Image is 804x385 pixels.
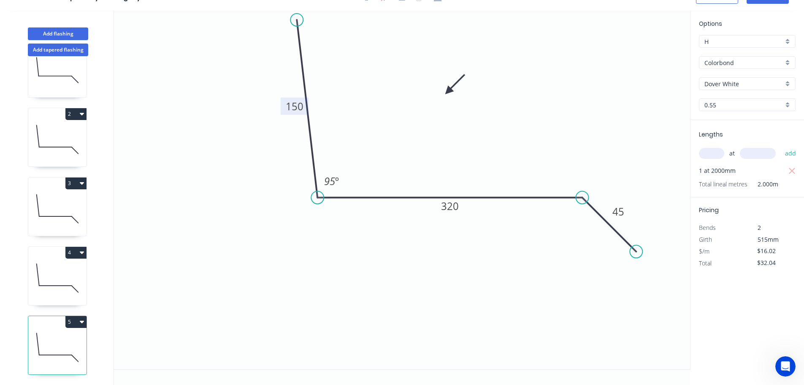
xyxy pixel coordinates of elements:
[758,224,761,232] span: 2
[699,235,712,243] span: Girth
[704,58,783,67] input: Material
[781,146,801,161] button: add
[704,37,783,46] input: Price level
[65,108,87,120] button: 2
[699,178,747,190] span: Total lineal metres
[699,165,736,177] span: 1 at 2000mm
[65,247,87,259] button: 4
[699,206,719,214] span: Pricing
[65,177,87,189] button: 3
[612,205,624,218] tspan: 45
[286,99,303,113] tspan: 150
[699,247,709,255] span: $/m
[747,178,778,190] span: 2.000m
[729,147,735,159] span: at
[114,11,690,369] svg: 0
[335,174,339,188] tspan: º
[699,259,712,267] span: Total
[65,316,87,328] button: 5
[699,224,716,232] span: Bends
[324,174,335,188] tspan: 95
[704,101,783,109] input: Thickness
[28,44,88,56] button: Add tapered flashing
[441,199,459,213] tspan: 320
[775,356,796,377] iframe: Intercom live chat
[28,27,88,40] button: Add flashing
[699,19,722,28] span: Options
[704,79,783,88] input: Colour
[758,235,779,243] span: 515mm
[699,130,723,139] span: Lengths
